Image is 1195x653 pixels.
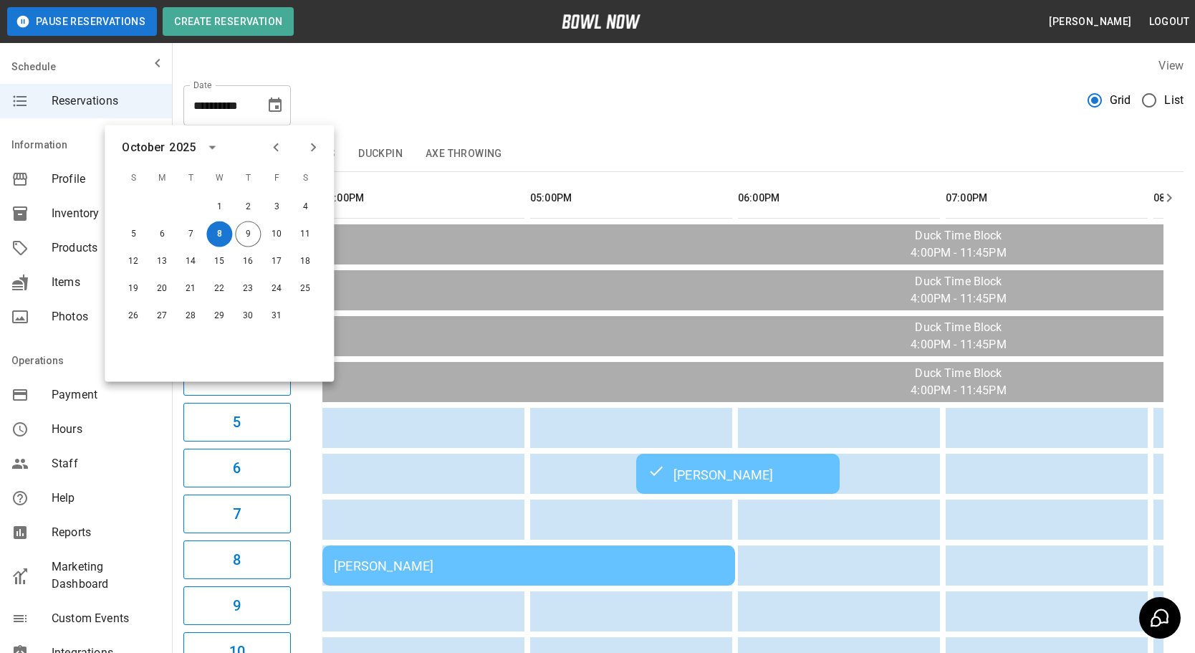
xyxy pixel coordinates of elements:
[149,303,175,329] button: Oct 27, 2025
[206,164,232,193] span: W
[1158,59,1184,72] label: View
[292,249,318,275] button: Oct 18, 2025
[264,164,289,193] span: F
[178,276,203,302] button: Oct 21, 2025
[52,524,160,541] span: Reports
[178,303,203,329] button: Oct 28, 2025
[1143,9,1195,35] button: Logout
[52,421,160,438] span: Hours
[149,249,175,275] button: Oct 13, 2025
[52,558,160,593] span: Marketing Dashboard
[261,91,289,120] button: Choose date, selected date is Oct 8, 2025
[52,490,160,507] span: Help
[235,249,261,275] button: Oct 16, 2025
[235,276,261,302] button: Oct 23, 2025
[334,558,724,573] div: [PERSON_NAME]
[264,276,289,302] button: Oct 24, 2025
[562,14,640,29] img: logo
[183,586,291,625] button: 9
[52,92,160,110] span: Reservations
[52,171,160,188] span: Profile
[414,137,514,171] button: Axe Throwing
[7,7,157,36] button: Pause Reservations
[1110,92,1131,109] span: Grid
[233,411,241,434] h6: 5
[178,249,203,275] button: Oct 14, 2025
[206,221,232,247] button: Oct 8, 2025
[233,594,241,617] h6: 9
[233,457,241,480] h6: 6
[120,221,146,247] button: Oct 5, 2025
[52,274,160,291] span: Items
[149,276,175,302] button: Oct 20, 2025
[120,249,146,275] button: Oct 12, 2025
[264,249,289,275] button: Oct 17, 2025
[163,7,294,36] button: Create Reservation
[292,276,318,302] button: Oct 25, 2025
[52,205,160,222] span: Inventory
[233,502,241,525] h6: 7
[235,164,261,193] span: T
[1164,92,1184,109] span: List
[120,276,146,302] button: Oct 19, 2025
[264,221,289,247] button: Oct 10, 2025
[178,221,203,247] button: Oct 7, 2025
[206,249,232,275] button: Oct 15, 2025
[264,194,289,220] button: Oct 3, 2025
[322,178,524,219] th: 04:00PM
[183,403,291,442] button: 5
[52,239,160,257] span: Products
[292,194,318,220] button: Oct 4, 2025
[946,178,1148,219] th: 07:00PM
[122,139,165,156] div: October
[149,164,175,193] span: M
[292,221,318,247] button: Oct 11, 2025
[648,465,828,482] div: [PERSON_NAME]
[264,135,288,160] button: Previous month
[530,178,732,219] th: 05:00PM
[120,303,146,329] button: Oct 26, 2025
[347,137,414,171] button: Duckpin
[292,164,318,193] span: S
[738,178,940,219] th: 06:00PM
[183,540,291,579] button: 8
[206,194,232,220] button: Oct 1, 2025
[235,194,261,220] button: Oct 2, 2025
[264,303,289,329] button: Oct 31, 2025
[178,164,203,193] span: T
[233,548,241,571] h6: 8
[52,610,160,627] span: Custom Events
[235,303,261,329] button: Oct 30, 2025
[183,449,291,487] button: 6
[301,135,325,160] button: Next month
[149,221,175,247] button: Oct 6, 2025
[169,139,196,156] div: 2025
[1043,9,1137,35] button: [PERSON_NAME]
[206,276,232,302] button: Oct 22, 2025
[52,386,160,404] span: Payment
[200,135,224,160] button: calendar view is open, switch to year view
[120,164,146,193] span: S
[206,303,232,329] button: Oct 29, 2025
[52,455,160,472] span: Staff
[52,308,160,325] span: Photos
[183,137,1184,171] div: inventory tabs
[183,495,291,533] button: 7
[235,221,261,247] button: Oct 9, 2025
